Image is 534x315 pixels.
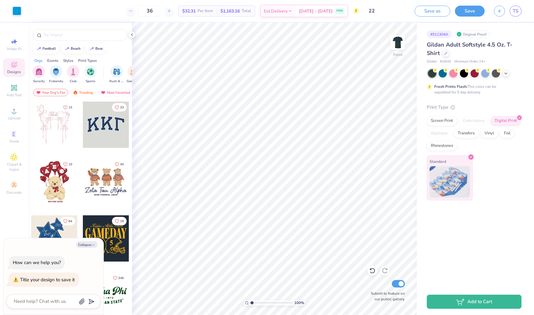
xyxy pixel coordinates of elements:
[78,58,97,63] div: Print Types
[71,47,81,50] div: beach
[112,160,127,168] button: Like
[513,7,518,15] span: TS
[427,59,437,64] span: Gildan
[33,65,45,84] button: filter button
[95,47,103,50] div: bear
[76,241,97,248] button: Collapse
[67,65,79,84] div: filter for Club
[13,259,61,266] div: How can we help you?
[33,79,45,84] span: Sorority
[127,79,141,84] span: Game Day
[427,295,521,309] button: Add to Cart
[84,65,97,84] button: filter button
[70,79,77,84] span: Club
[127,65,141,84] button: filter button
[459,116,489,126] div: Embroidery
[87,68,94,75] img: Sports Image
[393,52,402,57] div: Front
[138,5,162,17] input: – –
[7,92,22,97] span: Add Text
[84,65,97,84] div: filter for Sports
[434,84,511,95] div: This color can be expedited for 5 day delivery.
[427,104,521,111] div: Print Type
[33,65,45,84] div: filter for Sorority
[182,8,196,14] span: $32.31
[510,6,521,17] a: TS
[7,190,22,195] span: Decorate
[198,8,213,14] span: Per Item
[130,68,138,75] img: Game Day Image
[367,291,405,302] label: Submit to feature on our public gallery.
[427,129,452,138] div: Applique
[491,116,521,126] div: Digital Print
[47,58,58,63] div: Events
[427,116,457,126] div: Screen Print
[127,65,141,84] div: filter for Game Day
[36,47,41,51] img: trend_line.gif
[220,8,240,14] span: $1,163.16
[33,44,59,53] button: football
[112,103,127,112] button: Like
[427,30,452,38] div: # 511304A
[33,89,68,96] div: Your Org's Fav
[500,129,515,138] div: Foil
[68,106,72,109] span: 15
[481,129,498,138] div: Vinyl
[242,8,251,14] span: Total
[73,90,78,95] img: trending.gif
[264,8,288,14] span: Est. Delivery
[35,68,43,75] img: Sorority Image
[427,141,457,151] div: Rhinestones
[430,158,446,165] span: Standard
[440,59,451,64] span: # G640
[112,217,127,225] button: Like
[86,79,95,84] span: Sports
[68,220,72,223] span: 84
[86,44,106,53] button: bear
[64,47,69,51] img: trend_line.gif
[36,90,41,95] img: most_fav.gif
[299,8,333,14] span: [DATE] - [DATE]
[9,139,19,144] span: Greek
[430,166,470,197] img: Standard
[427,41,512,57] span: Gildan Adult Softstyle 4.5 Oz. T-Shirt
[454,59,486,64] span: Minimum Order: 24 +
[294,300,304,306] span: 100 %
[49,65,63,84] div: filter for Fraternity
[120,106,124,109] span: 33
[70,68,77,75] img: Club Image
[60,160,75,168] button: Like
[415,6,450,17] button: Save as
[7,46,22,51] span: Image AI
[101,90,106,95] img: most_fav.gif
[120,220,124,223] span: 18
[43,32,123,38] input: Try "Alpha"
[61,44,83,53] button: beach
[60,217,75,225] button: Like
[434,84,467,89] strong: Fresh Prints Flash:
[109,65,124,84] div: filter for Rush & Bid
[89,47,94,51] img: trend_line.gif
[3,162,25,172] span: Clipart & logos
[67,65,79,84] button: filter button
[34,58,43,63] div: Orgs
[391,36,404,49] img: Front
[364,5,410,17] input: Untitled Design
[454,129,479,138] div: Transfers
[113,68,120,75] img: Rush & Bid Image
[336,9,343,13] span: FREE
[109,65,124,84] button: filter button
[455,30,490,38] div: Original Proof
[53,68,59,75] img: Fraternity Image
[110,274,127,282] button: Like
[63,58,73,63] div: Styles
[109,79,124,84] span: Rush & Bid
[118,277,124,280] span: 346
[98,89,133,96] div: Most Favorited
[455,6,485,17] button: Save
[60,103,75,112] button: Like
[43,47,56,50] div: football
[7,69,21,74] span: Designs
[120,163,124,166] span: 40
[68,163,72,166] span: 10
